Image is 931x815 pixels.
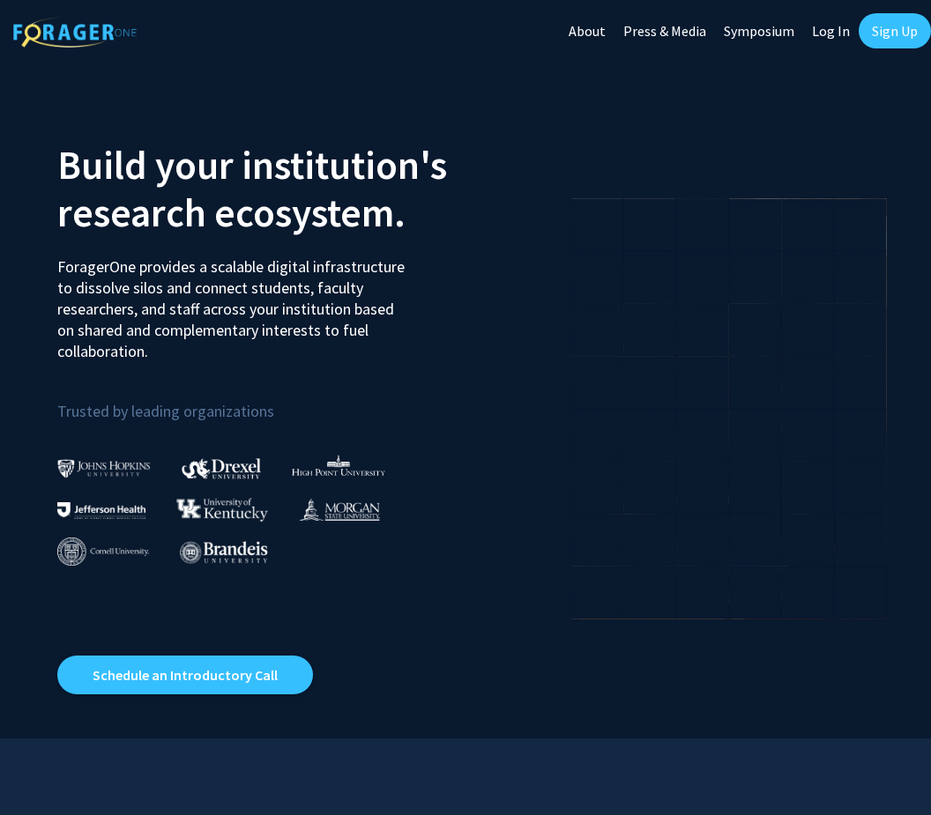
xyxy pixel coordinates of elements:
[57,243,405,362] p: ForagerOne provides a scalable digital infrastructure to dissolve silos and connect students, fac...
[57,376,452,425] p: Trusted by leading organizations
[299,498,380,521] img: Morgan State University
[13,17,137,48] img: ForagerOne Logo
[57,141,452,236] h2: Build your institution's research ecosystem.
[57,502,145,519] img: Thomas Jefferson University
[292,455,385,476] img: High Point University
[57,459,151,478] img: Johns Hopkins University
[182,458,261,478] img: Drexel University
[180,541,268,563] img: Brandeis University
[176,498,268,522] img: University of Kentucky
[57,656,313,694] a: Opens in a new tab
[57,537,149,567] img: Cornell University
[859,13,931,48] a: Sign Up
